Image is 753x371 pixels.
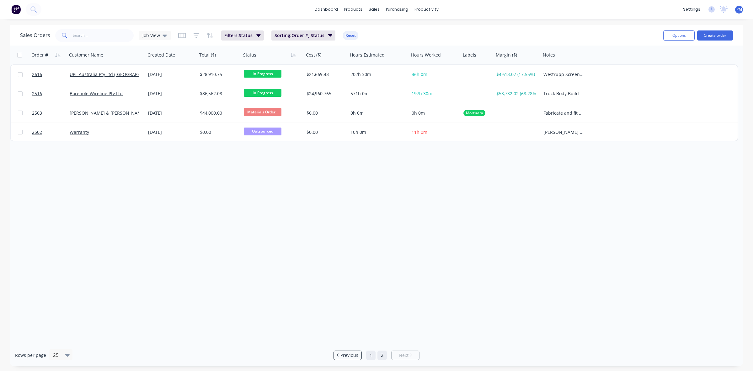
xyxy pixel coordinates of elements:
div: [DATE] [148,129,195,135]
span: Filters: Status [224,32,253,39]
div: 202h 30m [350,71,404,78]
div: $0.00 [307,129,344,135]
div: $86,562.08 [200,90,237,97]
span: Next [399,352,409,358]
ul: Pagination [331,351,422,360]
div: purchasing [383,5,411,14]
div: 571h 0m [350,90,404,97]
div: Hours Worked [411,52,441,58]
div: Customer Name [69,52,103,58]
span: Mortuary [466,110,483,116]
span: Sorting: Order #, Status [275,32,324,39]
a: 2516 [32,84,70,103]
a: UPL Australia Pty Ltd ([GEOGRAPHIC_DATA]) [70,71,160,77]
span: 2502 [32,129,42,135]
div: Margin ($) [496,52,517,58]
button: Sorting:Order #, Status [271,30,336,41]
div: [PERSON_NAME] van dropping when under load - diagnose, remove actuators to be sent away for repai... [543,129,584,135]
span: In Progress [244,70,281,78]
button: Options [663,30,695,41]
div: Hours Estimated [350,52,385,58]
div: sales [366,5,383,14]
div: Cost ($) [306,52,321,58]
a: [PERSON_NAME] & [PERSON_NAME] Pty Ltd [70,110,161,116]
span: Job View [142,32,160,39]
div: [DATE] [148,110,195,116]
a: Next page [392,352,419,358]
h1: Sales Orders [20,32,50,38]
span: 2616 [32,71,42,78]
button: Reset [343,31,358,40]
span: 2503 [32,110,42,116]
div: 0h 0m [350,110,404,116]
span: Outsourced [244,128,281,135]
span: 0h 0m [412,110,425,116]
span: Rows per page [15,352,46,358]
div: $4,613.07 (17.55%) [496,71,536,78]
div: $0.00 [200,129,237,135]
div: Created Date [147,52,175,58]
div: [DATE] [148,71,195,78]
div: $21,669.43 [307,71,344,78]
span: 197h 30m [412,90,432,96]
a: Borehole Wireline Pty Ltd [70,90,123,96]
div: productivity [411,5,442,14]
a: Page 2 is your current page [377,351,387,360]
span: Previous [340,352,358,358]
div: Order # [31,52,48,58]
div: Labels [463,52,476,58]
a: Previous page [334,352,361,358]
span: 11h 0m [412,129,427,135]
div: $0.00 [307,110,344,116]
div: Total ($) [199,52,216,58]
div: products [341,5,366,14]
a: 2503 [32,104,70,123]
div: Status [243,52,256,58]
div: $44,000.00 [200,110,237,116]
div: Fabricate and fit twin deck coffin stacker into Large electric Ford Van. [543,110,584,116]
div: Notes [543,52,555,58]
a: 2502 [32,123,70,142]
div: $28,910.75 [200,71,237,78]
button: Filters:Status [221,30,264,41]
button: Mortuary [463,110,485,116]
a: dashboard [312,5,341,14]
span: PM [736,7,742,12]
a: Warranty [70,129,89,135]
div: $53,732.02 (68.28%) [496,90,536,97]
span: Materials Order... [244,108,281,116]
span: 46h 0m [412,71,427,77]
a: Page 1 [366,351,376,360]
div: Truck Body Build [543,90,584,97]
div: 10h 0m [350,129,404,135]
a: 2616 [32,65,70,84]
input: Search... [73,29,134,42]
div: $24,960.765 [307,90,344,97]
button: Create order [697,30,733,41]
span: 2516 [32,90,42,97]
div: settings [680,5,703,14]
div: [DATE] [148,90,195,97]
img: Factory [11,5,21,14]
div: Westrupp Screen changeout - Place holder, details to follow as worked out. [543,71,584,78]
span: In Progress [244,89,281,97]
